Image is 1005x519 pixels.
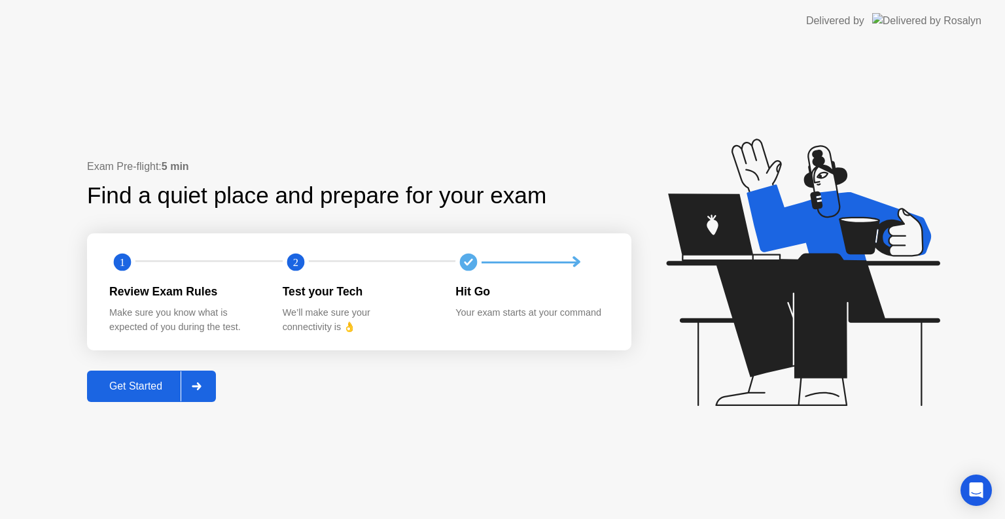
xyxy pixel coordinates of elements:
[87,371,216,402] button: Get Started
[120,256,125,269] text: 1
[283,283,435,300] div: Test your Tech
[87,159,631,175] div: Exam Pre-flight:
[283,306,435,334] div: We’ll make sure your connectivity is 👌
[961,475,992,506] div: Open Intercom Messenger
[91,380,181,392] div: Get Started
[162,161,189,172] b: 5 min
[109,306,262,334] div: Make sure you know what is expected of you during the test.
[455,306,608,320] div: Your exam starts at your command
[872,13,981,28] img: Delivered by Rosalyn
[806,13,864,29] div: Delivered by
[455,283,608,300] div: Hit Go
[109,283,262,300] div: Review Exam Rules
[293,256,298,269] text: 2
[87,178,548,213] div: Find a quiet place and prepare for your exam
